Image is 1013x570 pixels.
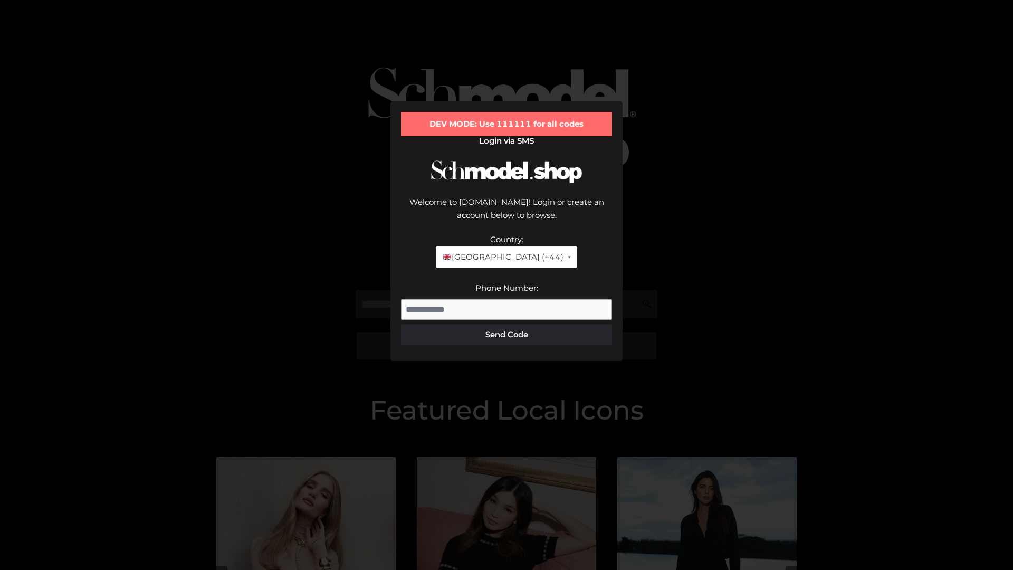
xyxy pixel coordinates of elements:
img: 🇬🇧 [443,253,451,261]
div: DEV MODE: Use 111111 for all codes [401,112,612,136]
img: Schmodel Logo [427,151,586,193]
button: Send Code [401,324,612,345]
label: Phone Number: [475,283,538,293]
label: Country: [490,234,523,244]
div: Welcome to [DOMAIN_NAME]! Login or create an account below to browse. [401,195,612,233]
span: [GEOGRAPHIC_DATA] (+44) [442,250,563,264]
h2: Login via SMS [401,136,612,146]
